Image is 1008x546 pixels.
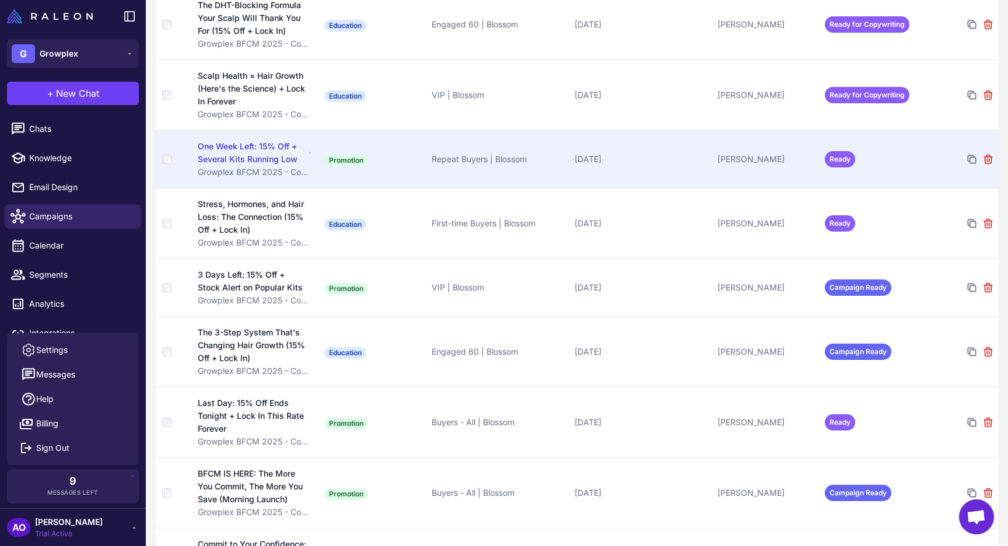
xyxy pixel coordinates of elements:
[198,326,306,365] div: The 3-Step System That's Changing Hair Growth (15% Off + Lock In)
[29,327,132,339] span: Integrations
[198,506,313,519] div: Growplex BFCM 2025 - Commitment & Confidence Focus
[36,368,75,381] span: Messages
[29,123,132,135] span: Chats
[56,86,99,100] span: New Chat
[5,146,141,170] a: Knowledge
[825,16,909,33] span: Ready for Copywriting
[29,181,132,194] span: Email Design
[324,283,368,295] span: Promotion
[7,9,97,23] a: Raleon Logo
[47,488,99,497] span: Messages Left
[324,20,366,32] span: Education
[717,18,815,31] div: [PERSON_NAME]
[825,344,891,360] span: Campaign Ready
[575,416,708,429] div: [DATE]
[5,292,141,316] a: Analytics
[717,345,815,358] div: [PERSON_NAME]
[198,365,313,377] div: Growplex BFCM 2025 - Commitment & Confidence Focus
[432,416,565,429] div: Buyers - All | Blossom
[324,90,366,102] span: Education
[198,108,313,121] div: Growplex BFCM 2025 - Commitment & Confidence Focus
[825,151,855,167] span: Ready
[432,487,565,499] div: Buyers - All | Blossom
[7,9,93,23] img: Raleon Logo
[12,44,35,63] div: G
[198,268,305,294] div: 3 Days Left: 15% Off + Stock Alert on Popular Kits
[324,155,368,166] span: Promotion
[432,217,565,230] div: First-time Buyers | Blossom
[198,294,313,307] div: Growplex BFCM 2025 - Commitment & Confidence Focus
[29,239,132,252] span: Calendar
[5,204,141,229] a: Campaigns
[575,153,708,166] div: [DATE]
[324,488,368,500] span: Promotion
[717,217,815,230] div: [PERSON_NAME]
[7,518,30,537] div: AO
[198,69,306,108] div: Scalp Health = Hair Growth (Here's the Science) + Lock In Forever
[198,198,306,236] div: Stress, Hormones, and Hair Loss: The Connection (15% Off + Lock In)
[575,281,708,294] div: [DATE]
[12,387,134,411] a: Help
[959,499,994,534] div: Open chat
[717,153,815,166] div: [PERSON_NAME]
[825,414,855,430] span: Ready
[575,18,708,31] div: [DATE]
[717,281,815,294] div: [PERSON_NAME]
[198,435,313,448] div: Growplex BFCM 2025 - Commitment & Confidence Focus
[324,347,366,359] span: Education
[29,268,132,281] span: Segments
[717,416,815,429] div: [PERSON_NAME]
[40,47,78,60] span: Growplex
[432,345,565,358] div: Engaged 60 | Blossom
[432,89,565,101] div: VIP | Blossom
[5,117,141,141] a: Chats
[12,362,134,387] button: Messages
[35,528,103,539] span: Trial Active
[575,487,708,499] div: [DATE]
[36,344,68,356] span: Settings
[5,175,141,199] a: Email Design
[7,40,139,68] button: GGrowplex
[36,393,54,405] span: Help
[198,166,313,178] div: Growplex BFCM 2025 - Commitment & Confidence Focus
[575,217,708,230] div: [DATE]
[575,89,708,101] div: [DATE]
[7,82,139,105] button: +New Chat
[717,89,815,101] div: [PERSON_NAME]
[29,297,132,310] span: Analytics
[29,152,132,164] span: Knowledge
[825,87,909,103] span: Ready for Copywriting
[69,476,76,487] span: 9
[5,262,141,287] a: Segments
[198,236,313,249] div: Growplex BFCM 2025 - Commitment & Confidence Focus
[12,436,134,460] button: Sign Out
[717,487,815,499] div: [PERSON_NAME]
[198,140,305,166] div: One Week Left: 15% Off + Several Kits Running Low
[825,279,891,296] span: Campaign Ready
[35,516,103,528] span: [PERSON_NAME]
[324,219,366,230] span: Education
[5,233,141,258] a: Calendar
[432,281,565,294] div: VIP | Blossom
[5,321,141,345] a: Integrations
[36,442,69,454] span: Sign Out
[324,418,368,429] span: Promotion
[432,18,565,31] div: Engaged 60 | Blossom
[47,86,54,100] span: +
[575,345,708,358] div: [DATE]
[36,417,58,430] span: Billing
[198,397,306,435] div: Last Day: 15% Off Ends Tonight + Lock In This Rate Forever
[198,467,307,506] div: BFCM IS HERE: The More You Commit, The More You Save (Morning Launch)
[29,210,132,223] span: Campaigns
[198,37,313,50] div: Growplex BFCM 2025 - Commitment & Confidence Focus
[432,153,565,166] div: Repeat Buyers | Blossom
[825,485,891,501] span: Campaign Ready
[825,215,855,232] span: Ready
